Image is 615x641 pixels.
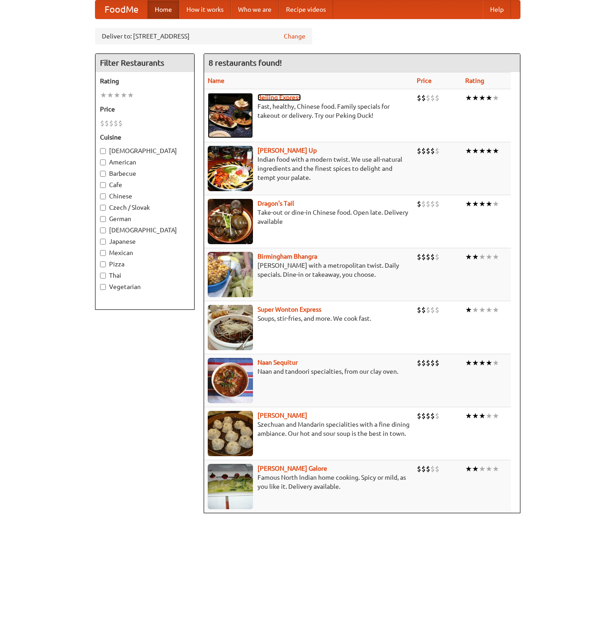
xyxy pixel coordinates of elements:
[472,252,479,262] li: ★
[100,205,106,211] input: Czech / Slovak
[208,305,253,350] img: superwonton.jpg
[465,411,472,421] li: ★
[430,146,435,156] li: $
[114,90,120,100] li: ★
[435,146,439,156] li: $
[486,199,492,209] li: ★
[435,252,439,262] li: $
[118,118,123,128] li: $
[492,199,499,209] li: ★
[100,192,190,201] label: Chinese
[417,77,432,84] a: Price
[435,464,439,474] li: $
[486,305,492,315] li: ★
[208,155,410,182] p: Indian food with a modern twist. We use all-natural ingredients and the finest spices to delight ...
[208,199,253,244] img: dragon.jpg
[209,58,282,67] ng-pluralize: 8 restaurants found!
[426,93,430,103] li: $
[472,305,479,315] li: ★
[257,253,317,260] a: Birmingham Bhangra
[465,252,472,262] li: ★
[435,358,439,368] li: $
[465,77,484,84] a: Rating
[208,358,253,403] img: naansequitur.jpg
[492,146,499,156] li: ★
[257,200,294,207] a: Dragon's Tail
[465,305,472,315] li: ★
[417,464,421,474] li: $
[430,93,435,103] li: $
[208,420,410,438] p: Szechuan and Mandarin specialities with a fine dining ambiance. Our hot and sour soup is the best...
[208,102,410,120] p: Fast, healthy, Chinese food. Family specials for takeout or delivery. Try our Peking Duck!
[421,358,426,368] li: $
[417,411,421,421] li: $
[417,146,421,156] li: $
[479,358,486,368] li: ★
[472,464,479,474] li: ★
[95,28,312,44] div: Deliver to: [STREET_ADDRESS]
[435,305,439,315] li: $
[479,199,486,209] li: ★
[100,146,190,155] label: [DEMOGRAPHIC_DATA]
[100,171,106,177] input: Barbecue
[100,193,106,199] input: Chinese
[479,252,486,262] li: ★
[100,284,106,290] input: Vegetarian
[426,305,430,315] li: $
[107,90,114,100] li: ★
[492,464,499,474] li: ★
[492,358,499,368] li: ★
[208,473,410,491] p: Famous North Indian home cooking. Spicy or mild, as you like it. Delivery available.
[435,411,439,421] li: $
[435,199,439,209] li: $
[417,199,421,209] li: $
[421,93,426,103] li: $
[105,118,109,128] li: $
[100,261,106,267] input: Pizza
[421,252,426,262] li: $
[430,252,435,262] li: $
[430,358,435,368] li: $
[208,261,410,279] p: [PERSON_NAME] with a metropolitan twist. Daily specials. Dine-in or takeaway, you choose.
[100,282,190,291] label: Vegetarian
[257,359,298,366] a: Naan Sequitur
[257,94,301,101] b: Beijing Express
[257,465,327,472] b: [PERSON_NAME] Galore
[208,93,253,138] img: beijing.jpg
[95,0,148,19] a: FoodMe
[492,411,499,421] li: ★
[257,147,317,154] b: [PERSON_NAME] Up
[100,227,106,233] input: [DEMOGRAPHIC_DATA]
[208,146,253,191] img: curryup.jpg
[100,148,106,154] input: [DEMOGRAPHIC_DATA]
[100,118,105,128] li: $
[426,411,430,421] li: $
[284,32,305,41] a: Change
[421,464,426,474] li: $
[479,146,486,156] li: ★
[465,358,472,368] li: ★
[465,146,472,156] li: ★
[208,208,410,226] p: Take-out or dine-in Chinese food. Open late. Delivery available
[179,0,231,19] a: How it works
[472,146,479,156] li: ★
[417,305,421,315] li: $
[465,464,472,474] li: ★
[100,237,190,246] label: Japanese
[100,248,190,257] label: Mexican
[430,199,435,209] li: $
[472,358,479,368] li: ★
[100,239,106,245] input: Japanese
[231,0,279,19] a: Who we are
[426,358,430,368] li: $
[426,199,430,209] li: $
[100,260,190,269] label: Pizza
[100,250,106,256] input: Mexican
[465,93,472,103] li: ★
[486,411,492,421] li: ★
[421,411,426,421] li: $
[100,182,106,188] input: Cafe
